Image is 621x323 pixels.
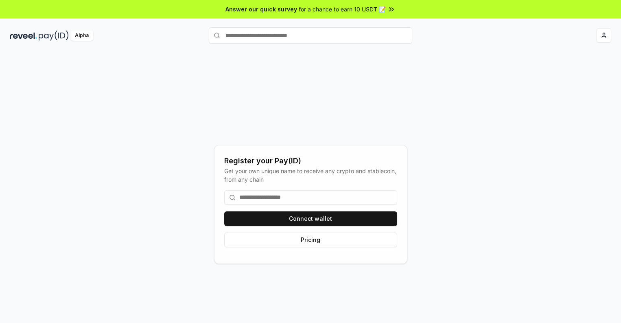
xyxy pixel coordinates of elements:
button: Connect wallet [224,211,397,226]
div: Get your own unique name to receive any crypto and stablecoin, from any chain [224,167,397,184]
img: pay_id [39,31,69,41]
span: Answer our quick survey [225,5,297,13]
span: for a chance to earn 10 USDT 📝 [299,5,386,13]
button: Pricing [224,233,397,247]
img: reveel_dark [10,31,37,41]
div: Alpha [70,31,93,41]
div: Register your Pay(ID) [224,155,397,167]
